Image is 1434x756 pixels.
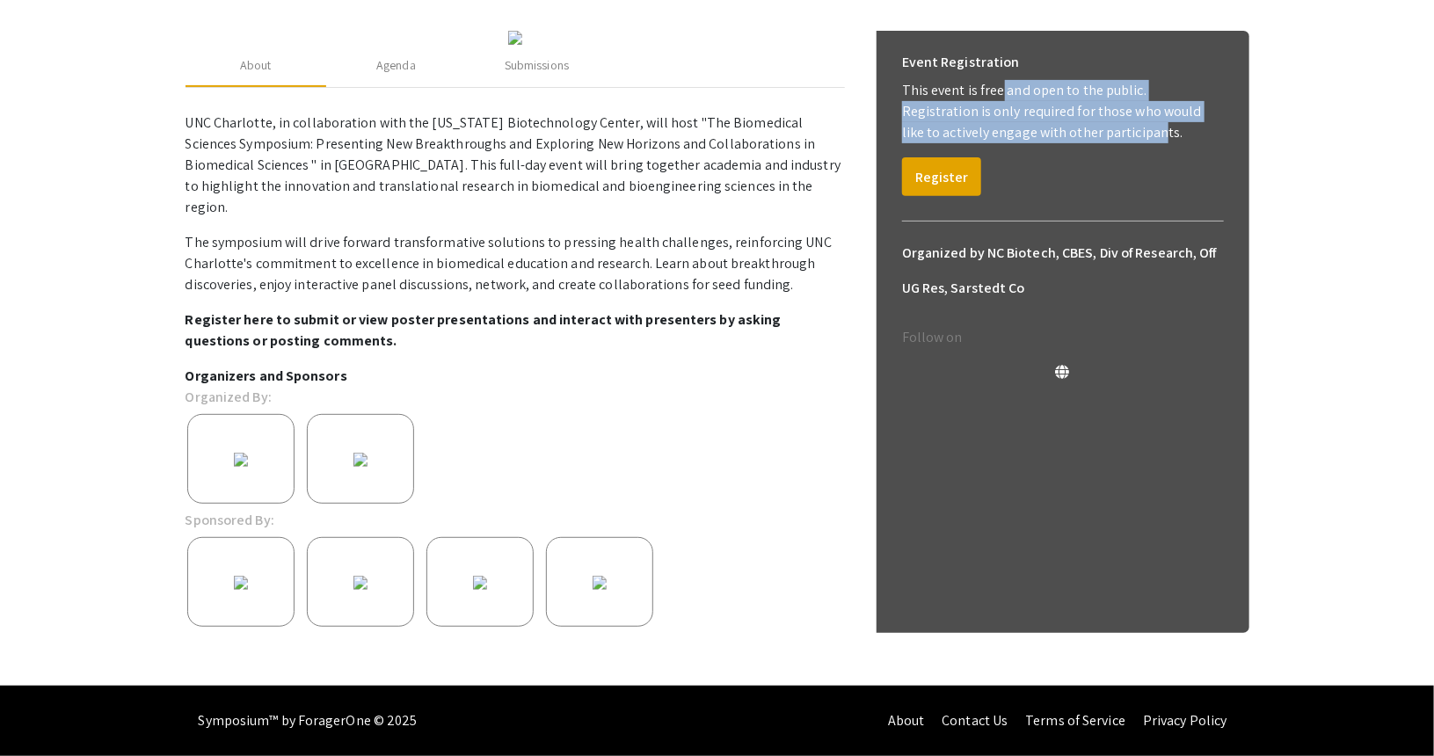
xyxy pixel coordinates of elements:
[942,711,1008,730] a: Contact Us
[186,310,782,350] strong: Register here to submit or view poster presentations and interact with presenters by asking quest...
[902,157,981,196] button: Register
[902,45,1020,80] h6: Event Registration
[222,441,259,478] img: 99400116-6a94-431f-b487-d8e0c4888162.png
[222,564,259,601] img: da5d31e0-8827-44e6-b7f3-f62a9021da42.png
[581,564,618,601] img: f5315b08-f0c9-4f05-8500-dc55d2649f1c.png
[199,686,418,756] div: Symposium™ by ForagerOne © 2025
[342,441,379,478] img: f59c74af-7554-481c-927e-f6e308d3c5c7.png
[376,56,416,75] div: Agenda
[902,236,1224,306] h6: Organized by NC Biotech, CBES, Div of Research, Off UG Res, Sarstedt Co
[186,387,272,408] p: Organized By:
[505,56,569,75] div: Submissions
[186,510,274,531] p: Sponsored By:
[13,677,75,743] iframe: Chat
[902,80,1224,143] p: This event is free and open to the public. Registration is only required for those who would like...
[902,327,1224,348] p: Follow on
[186,113,845,218] p: UNC Charlotte, in collaboration with the [US_STATE] Biotechnology Center, will host "The Biomedic...
[888,711,925,730] a: About
[240,56,272,75] div: About
[508,31,522,45] img: c1384964-d4cf-4e9d-8fb0-60982fefffba.jpg
[186,232,845,295] p: The symposium will drive forward transformative solutions to pressing health challenges, reinforc...
[1025,711,1125,730] a: Terms of Service
[462,564,499,601] img: ff6b5d6f-7c6c-465a-8f69-dc556cf32ab4.jpg
[1143,711,1227,730] a: Privacy Policy
[342,564,379,601] img: 8aab3962-c806-44e5-ba27-3c897f6935c1.png
[186,366,845,387] p: Organizers and Sponsors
